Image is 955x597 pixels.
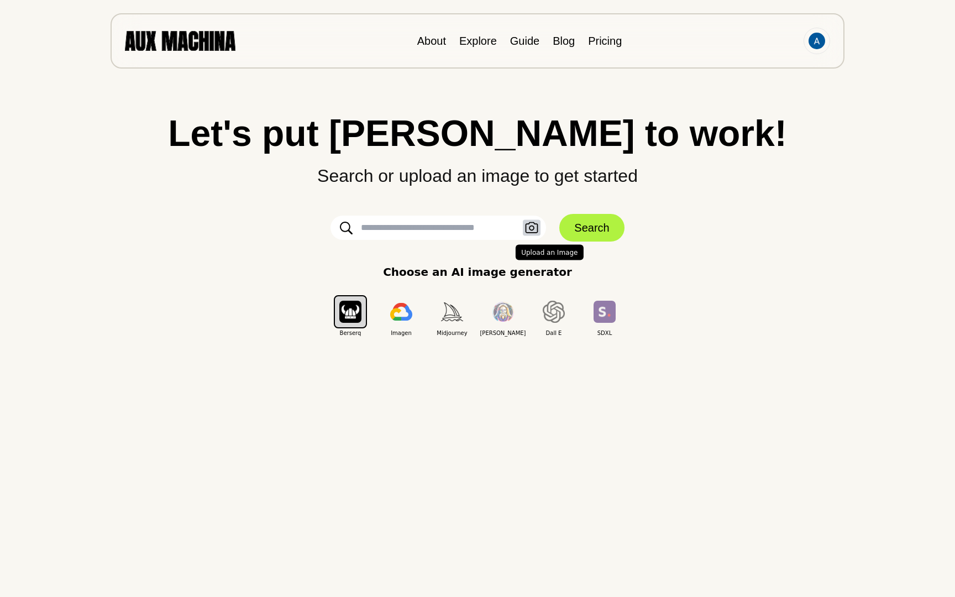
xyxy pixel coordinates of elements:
[528,329,579,337] span: Dall E
[339,301,361,322] img: Berserq
[125,31,235,50] img: AUX MACHINA
[559,214,624,242] button: Search
[459,35,497,47] a: Explore
[510,35,539,47] a: Guide
[427,329,478,337] span: Midjourney
[523,220,541,236] button: Upload an Image
[809,33,825,49] img: Avatar
[516,244,583,260] span: Upload an Image
[383,264,572,280] p: Choose an AI image generator
[492,302,514,322] img: Leonardo
[588,35,622,47] a: Pricing
[478,329,528,337] span: [PERSON_NAME]
[417,35,446,47] a: About
[325,329,376,337] span: Berserq
[579,329,630,337] span: SDXL
[390,303,412,321] img: Imagen
[22,151,933,189] p: Search or upload an image to get started
[543,301,565,323] img: Dall E
[441,302,463,321] img: Midjourney
[22,115,933,151] h1: Let's put [PERSON_NAME] to work!
[376,329,427,337] span: Imagen
[553,35,575,47] a: Blog
[594,301,616,322] img: SDXL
